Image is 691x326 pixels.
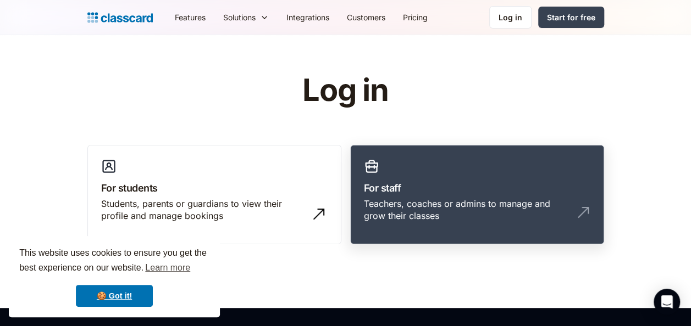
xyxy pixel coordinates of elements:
[338,5,394,30] a: Customers
[538,7,604,28] a: Start for free
[76,285,153,307] a: dismiss cookie message
[87,10,153,25] a: home
[278,5,338,30] a: Integrations
[547,12,595,23] div: Start for free
[87,145,341,245] a: For studentsStudents, parents or guardians to view their profile and manage bookings
[9,236,220,317] div: cookieconsent
[166,5,214,30] a: Features
[364,181,590,195] h3: For staff
[223,12,256,23] div: Solutions
[489,6,532,29] a: Log in
[364,198,568,222] div: Teachers, coaches or admins to manage and grow their classes
[19,246,209,276] span: This website uses cookies to ensure you get the best experience on our website.
[654,289,680,315] div: Open Intercom Messenger
[394,5,436,30] a: Pricing
[214,5,278,30] div: Solutions
[171,74,520,108] h1: Log in
[350,145,604,245] a: For staffTeachers, coaches or admins to manage and grow their classes
[143,260,192,276] a: learn more about cookies
[499,12,522,23] div: Log in
[101,198,306,222] div: Students, parents or guardians to view their profile and manage bookings
[101,181,328,195] h3: For students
